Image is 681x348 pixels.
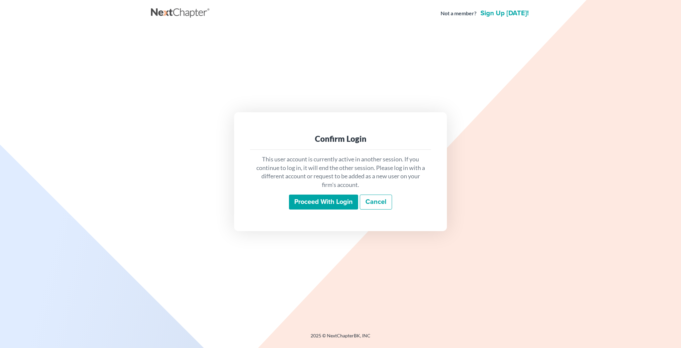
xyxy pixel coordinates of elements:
[479,10,530,17] a: Sign up [DATE]!
[255,133,426,144] div: Confirm Login
[360,195,392,210] a: Cancel
[441,10,477,17] strong: Not a member?
[255,155,426,189] p: This user account is currently active in another session. If you continue to log in, it will end ...
[289,195,358,210] input: Proceed with login
[151,332,530,344] div: 2025 © NextChapterBK, INC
